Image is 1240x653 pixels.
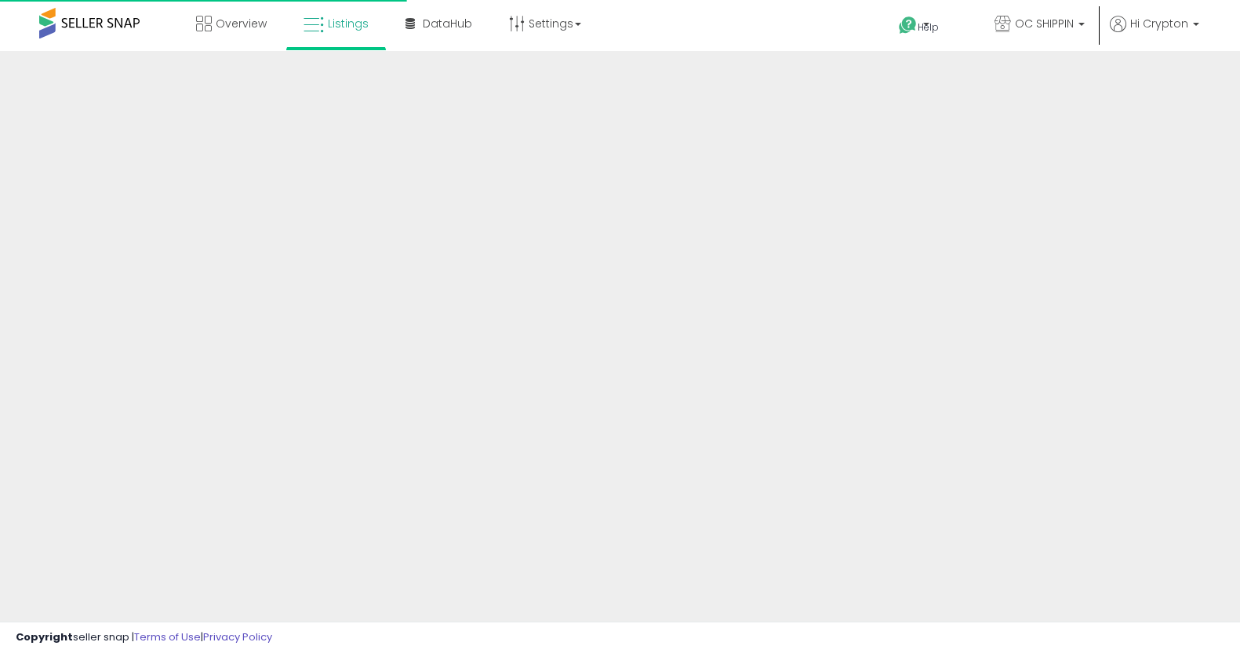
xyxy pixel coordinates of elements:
i: Get Help [898,16,918,35]
a: Hi Crypton [1110,16,1199,51]
span: Help [918,20,939,34]
span: Listings [328,16,369,31]
a: Privacy Policy [203,629,272,644]
span: Hi Crypton [1130,16,1188,31]
span: Overview [216,16,267,31]
span: OC SHIPPIN [1015,16,1074,31]
div: seller snap | | [16,630,272,645]
span: DataHub [423,16,472,31]
a: Terms of Use [134,629,201,644]
a: Help [886,4,969,51]
strong: Copyright [16,629,73,644]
